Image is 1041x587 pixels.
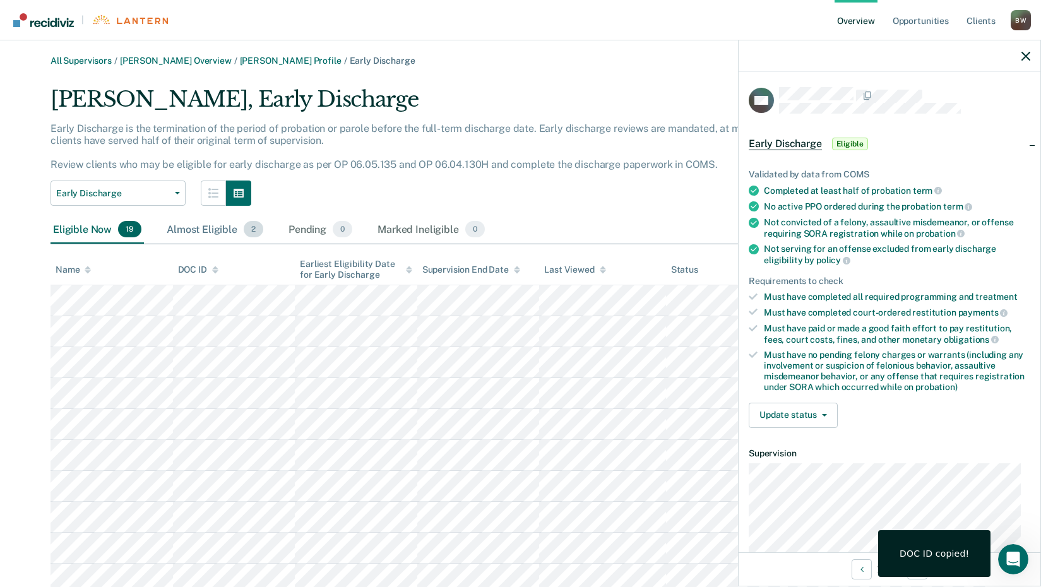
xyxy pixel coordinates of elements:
span: term [913,186,942,196]
div: Must have completed all required programming and [764,292,1030,302]
span: Eligible [832,138,868,150]
div: 15 / 19 [739,552,1040,586]
button: Update status [749,403,838,428]
span: payments [958,307,1008,317]
div: You’ll get replies here and in your email: ✉️ [20,118,259,143]
img: Profile image for Naomi [169,441,179,451]
p: Back in 30 minutes [107,16,186,28]
b: [EMAIL_ADDRESS][US_STATE][DOMAIN_NAME] [31,131,259,141]
button: Gif picker [60,490,70,501]
span: 2 [244,221,263,237]
div: The team will be back 🕒 [20,149,259,174]
div: Wondering when staff mark someone as ineliglible for say a discharge and they enter the reason "j... [86,211,414,286]
button: Start recording [80,490,90,501]
div: Must have completed court-ordered restitution [764,307,1030,318]
span: 19 [118,221,141,237]
div: Earliest Eligibility Date for Early Discharge [300,259,412,280]
span: term [943,201,972,211]
div: Not convicted of a felony, assaultive misdemeanor, or offense requiring SORA registration while on [764,217,1030,239]
div: Pending [286,216,355,244]
button: go back [8,5,32,29]
span: | [74,15,92,25]
span: / [342,56,350,66]
img: Profile image for Rajan [162,441,172,451]
div: Hello Team! [352,73,424,100]
span: Early Discharge [749,138,822,150]
div: No active PPO ordered during the probation [764,201,1030,212]
span: treatment [975,292,1018,302]
div: DOC ID [178,264,218,275]
span: / [232,56,240,66]
span: / [112,56,120,66]
div: Operator says… [10,110,424,204]
div: Name [56,264,91,275]
div: Almost Eligible [164,216,266,244]
button: Profile dropdown button [1011,10,1031,30]
h1: Recidiviz [97,6,141,16]
div: Eligible Now [51,216,144,244]
img: Recidiviz [13,13,74,27]
div: Britain says… [10,295,424,350]
button: Home [379,5,403,29]
div: Early DischargeEligible [739,124,1040,164]
textarea: Message… [11,464,424,485]
div: You’ll get replies here and in your email:✉️[EMAIL_ADDRESS][US_STATE][DOMAIN_NAME]The team will b... [10,110,270,181]
button: Emoji picker [40,490,50,501]
div: Hello Team! [362,80,414,93]
span: policy [816,255,850,265]
div: DOC ID copied! [900,548,969,559]
div: Marked Ineligible [375,216,487,244]
div: Status [671,264,698,275]
div: Also if there are judges who do not allow for early discharges is there a way for recidiviz to sc... [86,302,414,327]
img: Profile image for Rajan [54,7,74,27]
div: Last Viewed [544,264,605,275]
b: In 1 hour [31,162,76,172]
div: Close [403,5,426,28]
div: B W [1011,10,1031,30]
div: Britain says… [10,73,424,110]
button: Send a message… [398,485,419,506]
span: 0 [465,221,485,237]
div: Requirements to check [749,276,1030,287]
span: probation [916,228,965,239]
img: Profile image for Naomi [71,7,92,27]
div: Wondering when staff mark someone as ineliglible for say a discharge and they enter the reason "j... [76,204,424,293]
div: Waiting for a teammate [13,441,422,451]
div: Britain says… [10,204,424,295]
div: Supervision End Date [422,264,520,275]
a: [PERSON_NAME] Overview [120,56,232,66]
p: Early Discharge is the termination of the period of probation or parole before the full-term disc... [51,122,801,171]
div: Must have no pending felony charges or warrants (including any involvement or suspicion of feloni... [764,350,1030,392]
div: [PERSON_NAME], Early Discharge [51,86,831,122]
img: Lantern [92,15,168,25]
dt: Supervision [749,448,1030,459]
div: Operator • AI Agent • 10m ago [20,184,138,191]
div: Completed at least half of probation [764,185,1030,196]
iframe: Intercom live chat [998,544,1028,574]
div: Must have paid or made a good faith effort to pay restitution, fees, court costs, fines, and othe... [764,323,1030,345]
button: Upload attachment [20,490,30,501]
span: obligations [944,335,999,345]
img: Profile image for Kim [154,441,164,451]
a: All Supervisors [51,56,112,66]
div: Also if there are judges who do not allow for early discharges is there a way for recidiviz to sc... [76,295,424,335]
span: probation) [915,382,958,392]
span: Early Discharge [350,56,415,66]
div: Not serving for an offense excluded from early discharge eligibility by [764,244,1030,265]
img: Profile image for Kim [36,7,56,27]
span: 0 [333,221,352,237]
a: [PERSON_NAME] Profile [240,56,342,66]
button: Previous Opportunity [852,559,872,579]
div: Validated by data from COMS [749,169,1030,180]
span: Early Discharge [56,188,170,199]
